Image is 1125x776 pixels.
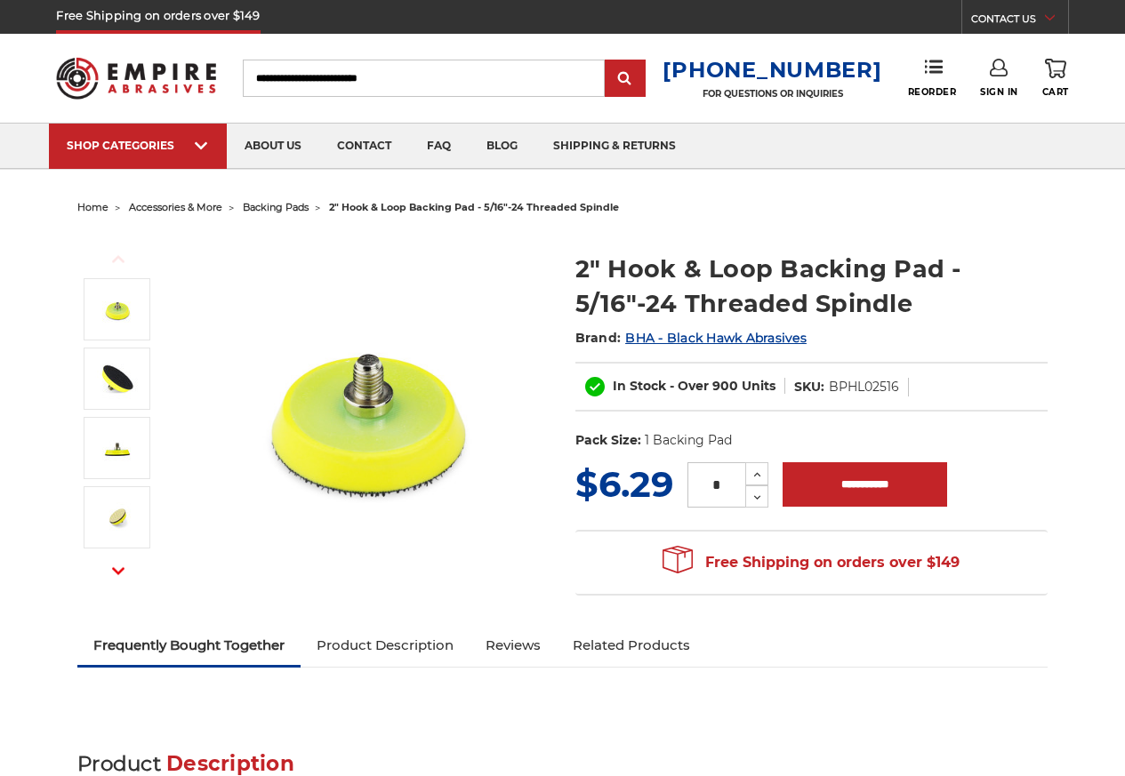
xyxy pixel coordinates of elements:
[613,378,666,394] span: In Stock
[77,201,108,213] a: home
[95,287,140,332] img: 2-inch hook and loop backing pad with a 5/16"-24 threaded spindle and tapered edge for precision ...
[557,626,706,665] a: Related Products
[329,201,619,213] span: 2" hook & loop backing pad - 5/16"-24 threaded spindle
[575,252,1048,321] h1: 2" Hook & Loop Backing Pad - 5/16"-24 Threaded Spindle
[908,86,957,98] span: Reorder
[166,751,294,776] span: Description
[670,378,709,394] span: - Over
[1042,86,1069,98] span: Cart
[980,86,1018,98] span: Sign In
[243,201,309,213] a: backing pads
[575,330,622,346] span: Brand:
[794,378,824,396] dt: SKU:
[319,124,409,169] a: contact
[908,59,957,97] a: Reorder
[95,495,140,540] img: High-quality 2-inch polyurethane sanding disc pad with a 5/16"-24 threaded shaft for secure disc ...
[470,626,557,665] a: Reviews
[607,61,643,97] input: Submit
[535,124,694,169] a: shipping & returns
[97,240,140,278] button: Previous
[301,626,470,665] a: Product Description
[77,751,161,776] span: Product
[1042,59,1069,98] a: Cart
[575,431,641,450] dt: Pack Size:
[469,124,535,169] a: blog
[227,124,319,169] a: about us
[56,47,215,109] img: Empire Abrasives
[77,626,301,665] a: Frequently Bought Together
[712,378,738,394] span: 900
[663,545,960,580] span: Free Shipping on orders over $149
[67,139,209,152] div: SHOP CATEGORIES
[971,9,1068,34] a: CONTACT US
[129,201,222,213] a: accessories & more
[409,124,469,169] a: faq
[625,330,807,346] a: BHA - Black Hawk Abrasives
[97,552,140,590] button: Next
[189,233,544,588] img: 2-inch hook and loop backing pad with a 5/16"-24 threaded spindle and tapered edge for precision ...
[645,431,732,450] dd: 1 Backing Pad
[663,88,881,100] p: FOR QUESTIONS OR INQUIRIES
[663,57,881,83] a: [PHONE_NUMBER]
[95,356,140,401] img: 2-inch hook and loop (like Velcro) backing pad with a 5/16"-24 threaded arbor, ideal for sanding ...
[575,462,673,506] span: $6.29
[742,378,775,394] span: Units
[95,426,140,470] img: 2-inch sanding pad with a 5/16"-24 mandrel and tapered edge for contour sanding and detail work.
[829,378,899,396] dd: BPHL02516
